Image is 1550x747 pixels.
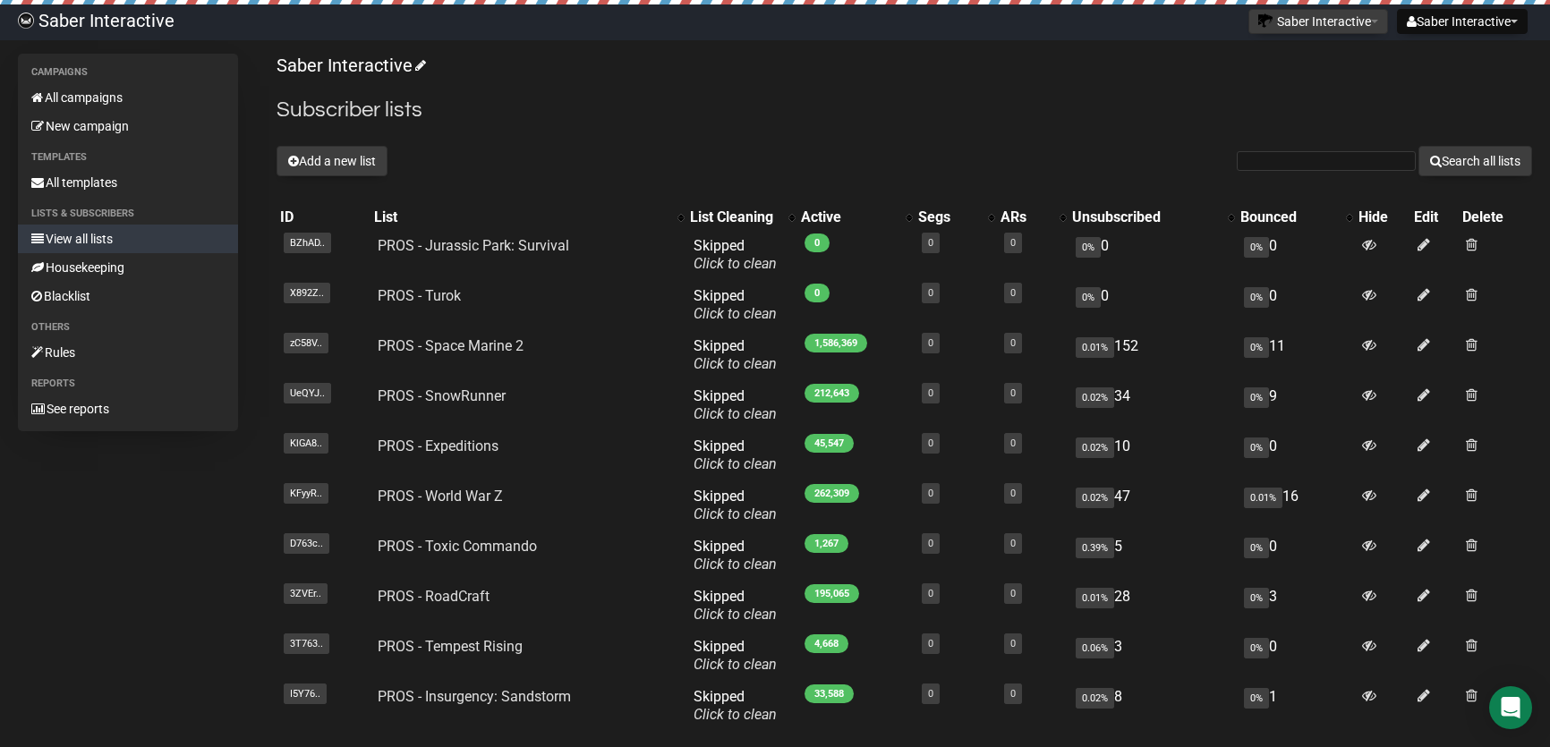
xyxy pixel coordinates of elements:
[1237,581,1355,631] td: 3
[694,287,777,322] span: Skipped
[805,634,848,653] span: 4,668
[928,588,933,599] a: 0
[1072,208,1218,226] div: Unsubscribed
[928,287,933,299] a: 0
[1355,205,1410,230] th: Hide: No sort applied, sorting is disabled
[805,484,859,503] span: 262,309
[801,208,897,226] div: Active
[1237,380,1355,430] td: 9
[378,337,524,354] a: PROS - Space Marine 2
[1069,531,1236,581] td: 5
[1069,631,1236,681] td: 3
[1237,205,1355,230] th: Bounced: No sort applied, activate to apply an ascending sort
[1237,230,1355,280] td: 0
[18,338,238,367] a: Rules
[378,488,503,505] a: PROS - World War Z
[1244,538,1269,558] span: 0%
[18,62,238,83] li: Campaigns
[284,383,331,403] span: UeQYJ..
[694,488,777,522] span: Skipped
[1010,287,1016,299] a: 0
[928,538,933,549] a: 0
[805,233,830,252] span: 0
[1076,287,1101,308] span: 0%
[694,538,777,573] span: Skipped
[1237,531,1355,581] td: 0
[1069,430,1236,480] td: 10
[378,237,569,254] a: PROS - Jurassic Park: Survival
[1010,638,1016,649] a: 0
[690,208,779,226] div: List Cleaning
[18,112,238,140] a: New campaign
[284,683,327,704] span: I5Y76..
[18,83,238,112] a: All campaigns
[1069,280,1236,330] td: 0
[277,55,423,76] a: Saber Interactive
[1069,480,1236,531] td: 47
[1001,208,1052,226] div: ARs
[1397,9,1528,34] button: Saber Interactive
[18,203,238,225] li: Lists & subscribers
[18,13,34,29] img: ec1bccd4d48495f5e7d53d9a520ba7e5
[1459,205,1532,230] th: Delete: No sort applied, sorting is disabled
[1237,330,1355,380] td: 11
[797,205,915,230] th: Active: No sort applied, activate to apply an ascending sort
[18,282,238,310] a: Blacklist
[694,387,777,422] span: Skipped
[1069,380,1236,430] td: 34
[694,706,777,723] a: Click to clean
[1237,681,1355,731] td: 1
[1237,631,1355,681] td: 0
[1414,208,1454,226] div: Edit
[18,168,238,197] a: All templates
[1410,205,1458,230] th: Edit: No sort applied, sorting is disabled
[1076,638,1114,658] span: 0.06%
[1076,588,1114,608] span: 0.01%
[18,253,238,282] a: Housekeeping
[18,147,238,168] li: Templates
[277,146,387,176] button: Add a new list
[378,588,490,605] a: PROS - RoadCraft
[686,205,797,230] th: List Cleaning: No sort applied, activate to apply an ascending sort
[1462,208,1529,226] div: Delete
[694,656,777,673] a: Click to clean
[694,638,777,673] span: Skipped
[284,533,329,554] span: D763c..
[1244,287,1269,308] span: 0%
[18,317,238,338] li: Others
[284,483,328,504] span: KFyyR..
[805,384,859,403] span: 212,643
[1010,538,1016,549] a: 0
[284,333,328,353] span: zC58V..
[378,688,571,705] a: PROS - Insurgency: Sandstorm
[284,633,329,654] span: 3T763..
[694,355,777,372] a: Click to clean
[1244,237,1269,258] span: 0%
[1244,488,1282,508] span: 0.01%
[1010,337,1016,349] a: 0
[378,437,498,454] a: PROS - Expeditions
[18,225,238,253] a: View all lists
[805,534,848,553] span: 1,267
[1069,581,1236,631] td: 28
[928,437,933,449] a: 0
[1358,208,1407,226] div: Hide
[694,337,777,372] span: Skipped
[284,233,331,253] span: BZhAD..
[928,688,933,700] a: 0
[928,237,933,249] a: 0
[805,434,854,453] span: 45,547
[1237,480,1355,531] td: 16
[1418,146,1532,176] button: Search all lists
[1258,13,1273,28] img: 1.png
[1240,208,1337,226] div: Bounced
[805,284,830,302] span: 0
[374,208,669,226] div: List
[694,588,777,623] span: Skipped
[1244,588,1269,608] span: 0%
[284,433,328,454] span: KlGA8..
[18,373,238,395] li: Reports
[1248,9,1388,34] button: Saber Interactive
[378,287,461,304] a: PROS - Turok
[694,505,777,522] a: Click to clean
